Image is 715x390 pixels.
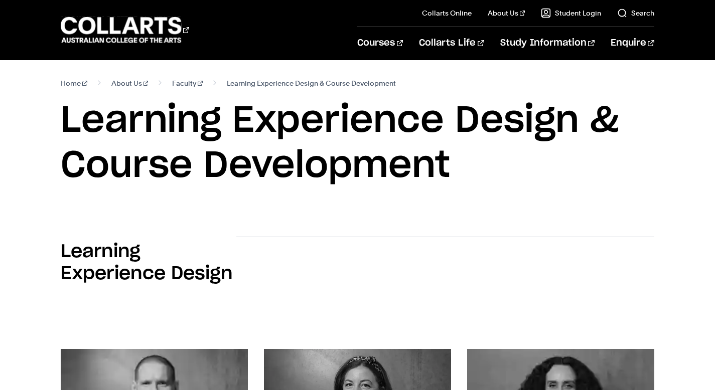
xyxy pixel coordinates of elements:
a: Faculty [172,76,203,90]
a: Enquire [611,27,654,60]
a: Courses [357,27,403,60]
h1: Learning Experience Design & Course Development [61,98,654,188]
a: About Us [488,8,525,18]
a: Search [617,8,654,18]
h2: Learning Experience Design [61,241,236,285]
a: Collarts Online [422,8,472,18]
span: Learning Experience Design & Course Development [227,76,396,90]
a: Student Login [541,8,601,18]
a: Study Information [500,27,595,60]
a: Home [61,76,87,90]
a: About Us [111,76,149,90]
div: Go to homepage [61,16,189,44]
a: Collarts Life [419,27,484,60]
